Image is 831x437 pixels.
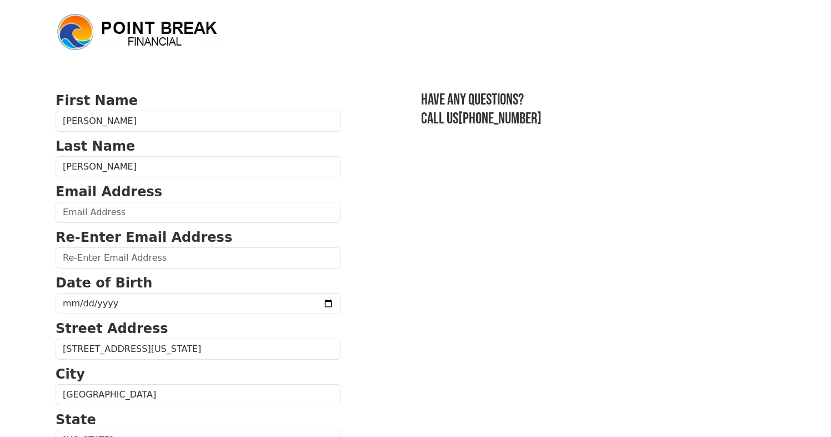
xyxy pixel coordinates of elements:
[56,12,222,52] img: logo.png
[56,275,152,291] strong: Date of Birth
[421,91,775,110] h3: Have any questions?
[56,230,232,245] strong: Re-Enter Email Address
[421,110,775,128] h3: Call us
[56,93,138,108] strong: First Name
[56,321,168,336] strong: Street Address
[56,138,135,154] strong: Last Name
[56,247,341,269] input: Re-Enter Email Address
[458,110,542,128] a: [PHONE_NUMBER]
[56,339,341,360] input: Street Address
[56,202,341,223] input: Email Address
[56,366,85,382] strong: City
[56,384,341,405] input: City
[56,156,341,177] input: Last Name
[56,412,96,428] strong: State
[56,111,341,132] input: First Name
[56,184,162,200] strong: Email Address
